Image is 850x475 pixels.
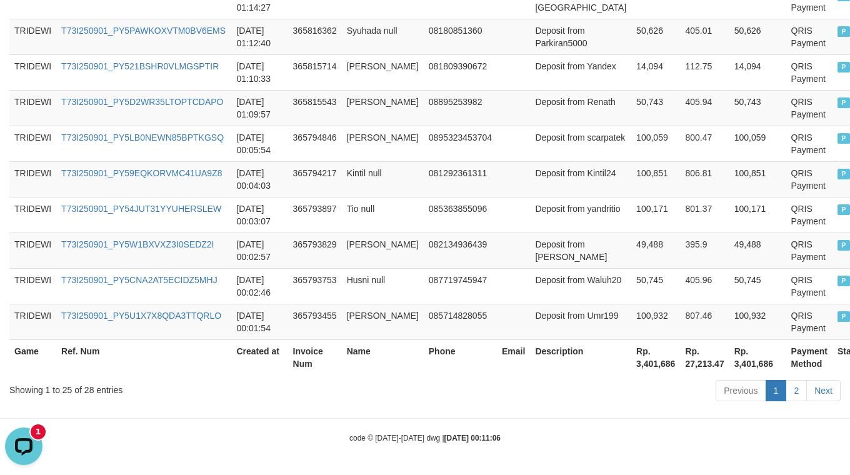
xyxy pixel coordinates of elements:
div: Showing 1 to 25 of 28 entries [9,379,345,396]
span: PAID [837,26,850,37]
a: T73I250901_PY59EQKORVMC41UA9Z8 [61,168,222,178]
td: 100,059 [729,126,786,161]
td: 100,932 [631,304,680,339]
td: 365793753 [288,268,342,304]
a: Next [806,380,841,401]
td: 14,094 [729,54,786,90]
td: 50,745 [729,268,786,304]
td: QRIS Payment [786,90,832,126]
td: [DATE] 00:05:54 [231,126,287,161]
th: Rp. 3,401,686 [631,339,680,375]
span: PAID [837,62,850,72]
td: QRIS Payment [786,19,832,54]
td: TRIDEWI [9,90,56,126]
div: new message indicator [31,2,46,17]
td: 085363855096 [424,197,497,232]
a: Previous [716,380,766,401]
td: 807.46 [680,304,729,339]
td: 395.9 [680,232,729,268]
th: Ref. Num [56,339,231,375]
td: 806.81 [680,161,729,197]
td: [PERSON_NAME] [342,232,424,268]
td: 50,626 [729,19,786,54]
td: QRIS Payment [786,161,832,197]
td: Kintil null [342,161,424,197]
td: TRIDEWI [9,54,56,90]
th: Game [9,339,56,375]
td: [DATE] 01:09:57 [231,90,287,126]
td: 365793829 [288,232,342,268]
a: T73I250901_PY5LB0NEWN85BPTKGSQ [61,132,224,142]
span: PAID [837,240,850,251]
td: 100,851 [729,161,786,197]
td: 365794217 [288,161,342,197]
td: 100,171 [631,197,680,232]
td: Deposit from yandritio [530,197,631,232]
a: T73I250901_PY5CNA2AT5ECIDZ5MHJ [61,275,217,285]
td: [DATE] 00:02:57 [231,232,287,268]
td: Deposit from scarpatek [530,126,631,161]
td: 405.96 [680,268,729,304]
td: 801.37 [680,197,729,232]
td: TRIDEWI [9,304,56,339]
td: TRIDEWI [9,197,56,232]
td: Syuhada null [342,19,424,54]
td: [DATE] 00:04:03 [231,161,287,197]
span: PAID [837,169,850,179]
td: 365815543 [288,90,342,126]
td: 50,743 [631,90,680,126]
span: PAID [837,204,850,215]
td: [PERSON_NAME] [342,126,424,161]
th: Created at [231,339,287,375]
td: Deposit from Yandex [530,54,631,90]
a: T73I250901_PY5PAWKOXVTM0BV6EMS [61,26,226,36]
td: 49,488 [729,232,786,268]
span: PAID [837,133,850,144]
td: TRIDEWI [9,268,56,304]
td: Deposit from [PERSON_NAME] [530,232,631,268]
td: 0895323453704 [424,126,497,161]
td: 405.94 [680,90,729,126]
td: 365794846 [288,126,342,161]
td: 08895253982 [424,90,497,126]
td: 081809390672 [424,54,497,90]
td: QRIS Payment [786,304,832,339]
th: Rp. 3,401,686 [729,339,786,375]
a: T73I250901_PY5D2WR35LTOPTCDAPO [61,97,223,107]
td: 50,626 [631,19,680,54]
td: 365816362 [288,19,342,54]
a: T73I250901_PY54JUT31YYUHERSLEW [61,204,221,214]
th: Payment Method [786,339,832,375]
button: Open LiveChat chat widget [5,5,42,42]
td: [PERSON_NAME] [342,54,424,90]
td: 800.47 [680,126,729,161]
td: QRIS Payment [786,268,832,304]
td: 50,745 [631,268,680,304]
span: PAID [837,276,850,286]
td: TRIDEWI [9,19,56,54]
th: Invoice Num [288,339,342,375]
td: 365815714 [288,54,342,90]
th: Email [497,339,530,375]
th: Description [530,339,631,375]
td: [DATE] 01:12:40 [231,19,287,54]
td: 405.01 [680,19,729,54]
td: 100,851 [631,161,680,197]
td: 100,932 [729,304,786,339]
td: 085714828055 [424,304,497,339]
td: 100,171 [729,197,786,232]
th: Rp. 27,213.47 [680,339,729,375]
th: Phone [424,339,497,375]
td: 112.75 [680,54,729,90]
a: T73I250901_PY5W1BXVXZ3I0SEDZ2I [61,239,214,249]
td: 50,743 [729,90,786,126]
a: 2 [786,380,807,401]
td: TRIDEWI [9,126,56,161]
a: T73I250901_PY5U1X7X8QDA3TTQRLO [61,311,221,321]
td: 365793897 [288,197,342,232]
td: Deposit from Umr199 [530,304,631,339]
td: [PERSON_NAME] [342,90,424,126]
td: 49,488 [631,232,680,268]
td: Deposit from Waluh20 [530,268,631,304]
td: QRIS Payment [786,126,832,161]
